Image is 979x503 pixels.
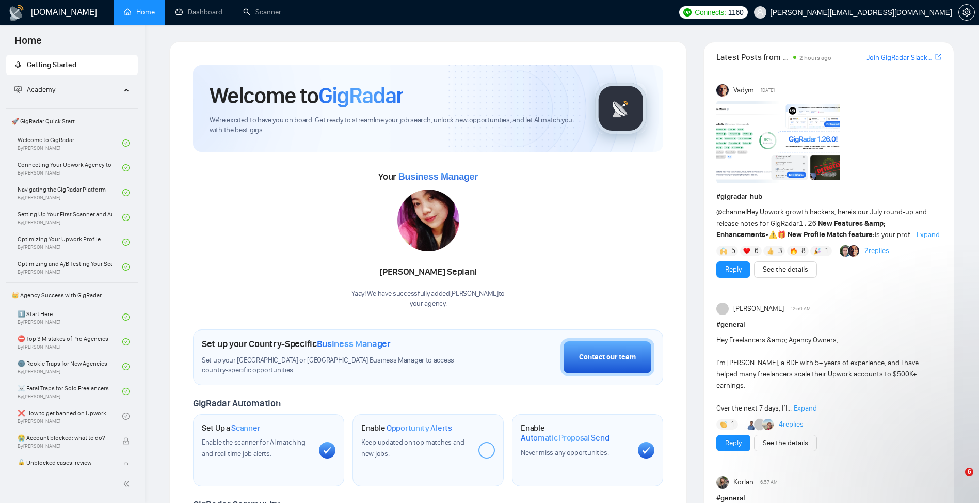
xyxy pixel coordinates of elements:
span: check-circle [122,263,130,271]
a: homeHome [124,8,155,17]
span: By [PERSON_NAME] [18,443,112,449]
img: upwork-logo.png [683,8,692,17]
span: 🔓 Unblocked cases: review [18,458,112,468]
h1: Enable [361,423,452,433]
a: Connecting Your Upwork Agency to GigRadarBy[PERSON_NAME] [18,156,122,179]
span: GigRadar Automation [193,398,280,409]
h1: Set Up a [202,423,260,433]
span: 6 [965,468,973,476]
span: Business Manager [398,171,478,182]
span: 🚀 GigRadar Quick Start [7,111,137,132]
span: Vadym [733,85,754,96]
a: Welcome to GigRadarBy[PERSON_NAME] [18,132,122,154]
span: Automatic Proposal Send [521,433,609,443]
a: searchScanner [243,8,281,17]
span: check-circle [122,363,130,370]
div: [PERSON_NAME] Sepiani [351,263,505,281]
h1: # gigradar-hub [716,191,941,202]
span: Business Manager [317,338,391,350]
span: Never miss any opportunities. [521,448,608,457]
h1: Enable [521,423,630,443]
a: 1️⃣ Start HereBy[PERSON_NAME] [18,306,122,328]
span: Academy [27,85,55,94]
p: your agency . [351,299,505,309]
img: 🎉 [814,247,821,255]
span: 12:50 AM [791,304,811,313]
a: Setting Up Your First Scanner and Auto-BidderBy[PERSON_NAME] [18,206,122,229]
a: Navigating the GigRadar PlatformBy[PERSON_NAME] [18,181,122,204]
span: 3 [778,246,782,256]
span: Academy [14,85,55,94]
span: check-circle [122,413,130,420]
span: check-circle [122,189,130,196]
button: Contact our team [560,338,654,376]
span: check-circle [122,214,130,221]
span: Getting Started [27,60,76,69]
span: 1 [825,246,828,256]
img: Korlan [716,476,729,489]
span: 1 [731,419,734,430]
span: check-circle [122,338,130,345]
span: Set up your [GEOGRAPHIC_DATA] or [GEOGRAPHIC_DATA] Business Manager to access country-specific op... [202,356,473,375]
a: ❌ How to get banned on UpworkBy[PERSON_NAME] [18,405,122,428]
img: 👏 [720,421,727,428]
span: Expand [917,230,940,239]
span: @channel [716,208,747,216]
span: fund-projection-screen [14,86,22,93]
span: ⚠️ [768,230,777,239]
span: 5 [731,246,735,256]
span: Hey Freelancers &amp; Agency Owners, I’m [PERSON_NAME], a BDE with 5+ years of experience, and I ... [716,336,919,413]
img: gigradar-logo.png [595,83,647,134]
span: 👑 Agency Success with GigRadar [7,285,137,306]
span: 1160 [728,7,744,18]
span: user [757,9,764,16]
span: 6:57 AM [760,478,778,487]
a: export [935,52,941,62]
div: Contact our team [579,352,636,363]
h1: Welcome to [210,82,403,109]
button: See the details [754,261,817,278]
span: GigRadar [318,82,403,109]
span: Home [6,33,50,55]
span: check-circle [122,388,130,395]
a: Reply [725,437,742,449]
li: Getting Started [6,55,138,75]
button: Reply [716,261,750,278]
code: 1.26 [799,219,816,228]
span: check-circle [122,239,130,246]
span: lock [122,462,130,469]
span: lock [122,437,130,445]
a: Join GigRadar Slack Community [866,52,933,64]
span: Connects: [695,7,726,18]
span: double-left [123,479,133,489]
button: setting [958,4,975,21]
span: [PERSON_NAME] [733,303,784,315]
span: 😭 Account blocked: what to do? [18,433,112,443]
a: Optimizing and A/B Testing Your Scanner for Better ResultsBy[PERSON_NAME] [18,256,122,278]
span: 🎁 [777,230,786,239]
span: check-circle [122,164,130,171]
a: ☠️ Fatal Traps for Solo FreelancersBy[PERSON_NAME] [18,380,122,403]
span: Opportunity Alerts [387,423,452,433]
span: rocket [14,61,22,68]
span: Korlan [733,477,753,488]
span: We're excited to have you on board. Get ready to streamline your job search, unlock new opportuni... [210,116,579,135]
span: setting [959,8,974,17]
a: See the details [763,437,808,449]
span: export [935,53,941,61]
span: Enable the scanner for AI matching and real-time job alerts. [202,438,306,458]
div: Yaay! We have successfully added [PERSON_NAME] to [351,289,505,309]
img: 🔥 [790,247,797,255]
a: ⛔ Top 3 Mistakes of Pro AgenciesBy[PERSON_NAME] [18,331,122,353]
span: Latest Posts from the GigRadar Community [716,51,790,64]
a: 2replies [864,246,889,256]
span: Keep updated on top matches and new jobs. [361,438,464,458]
span: check-circle [122,313,130,321]
img: Joaquin Arcardini [762,419,774,430]
span: check-circle [122,139,130,147]
img: Vadym [716,84,729,97]
h1: # general [716,319,941,331]
a: Optimizing Your Upwork ProfileBy[PERSON_NAME] [18,231,122,254]
a: See the details [763,264,808,275]
img: Alex B [840,245,851,257]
